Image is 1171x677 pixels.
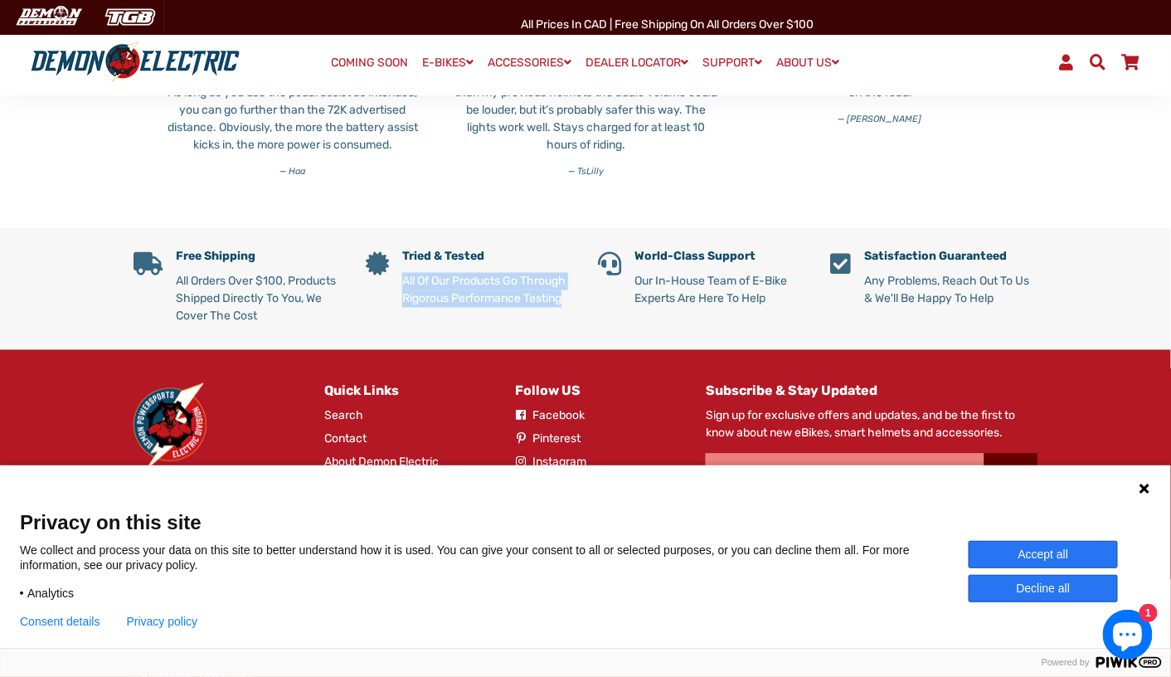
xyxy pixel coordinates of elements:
cite: [PERSON_NAME] [746,113,1014,127]
button: Consent details [20,615,100,628]
a: Search [324,407,363,425]
span: All Prices in CAD | Free shipping on all orders over $100 [521,17,814,32]
a: SUPPORT [697,51,769,75]
h5: Satisfaction Guaranteed [864,251,1037,265]
a: ACCESSORIES [483,51,578,75]
p: Great bike! Like the distance it goes on one charge. As long as you use the pedal assist as inten... [158,66,427,153]
h4: Follow US [515,383,681,399]
h5: Free Shipping [176,251,341,265]
button: Accept all [969,541,1118,568]
img: Demon Electric logo [25,41,245,84]
a: ABOUT US [771,51,846,75]
span: Privacy on this site [20,510,1151,534]
span: Analytics [27,586,74,601]
h4: Subscribe & Stay Updated [706,383,1037,399]
a: About Demon Electric [324,454,439,471]
span: Powered by [1035,657,1096,668]
p: All Orders Over $100, Products Shipped Directly To You, We Cover The Cost [176,273,341,325]
cite: TsLilly [452,165,721,179]
p: Sign up for exclusive offers and updates, and be the first to know about new eBikes, smart helmet... [706,407,1037,442]
h5: World-Class Support [634,251,805,265]
a: Instagram [515,454,586,471]
img: Demon Electric [134,383,207,470]
inbox-online-store-chat: Shopify online store chat [1098,610,1158,664]
p: Our In-House Team of E-Bike Experts Are Here To Help [634,273,805,308]
h4: Quick Links [324,383,490,399]
p: The helmet fits well. It’s not noticeably heavier than my previous helmets the audio volume could... [452,66,721,153]
p: All Of Our Products Go Through Rigorous Performance Testing [402,273,573,308]
a: Facebook [515,407,585,425]
img: TGB Canada [96,3,164,31]
a: Pinterest [515,431,581,448]
a: Privacy policy [127,615,198,628]
button: Decline all [969,575,1118,602]
a: COMING SOON [326,51,415,75]
a: Contact [324,431,367,448]
a: E-BIKES [417,51,480,75]
cite: Haa [158,165,427,179]
img: Demon Electric [8,3,88,31]
a: DEALER LOCATOR [581,51,695,75]
p: Any Problems, Reach Out To Us & We'll Be Happy To Help [864,273,1037,308]
p: We collect and process your data on this site to better understand how it is used. You can give y... [20,543,969,572]
h5: Tried & Tested [402,251,573,265]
